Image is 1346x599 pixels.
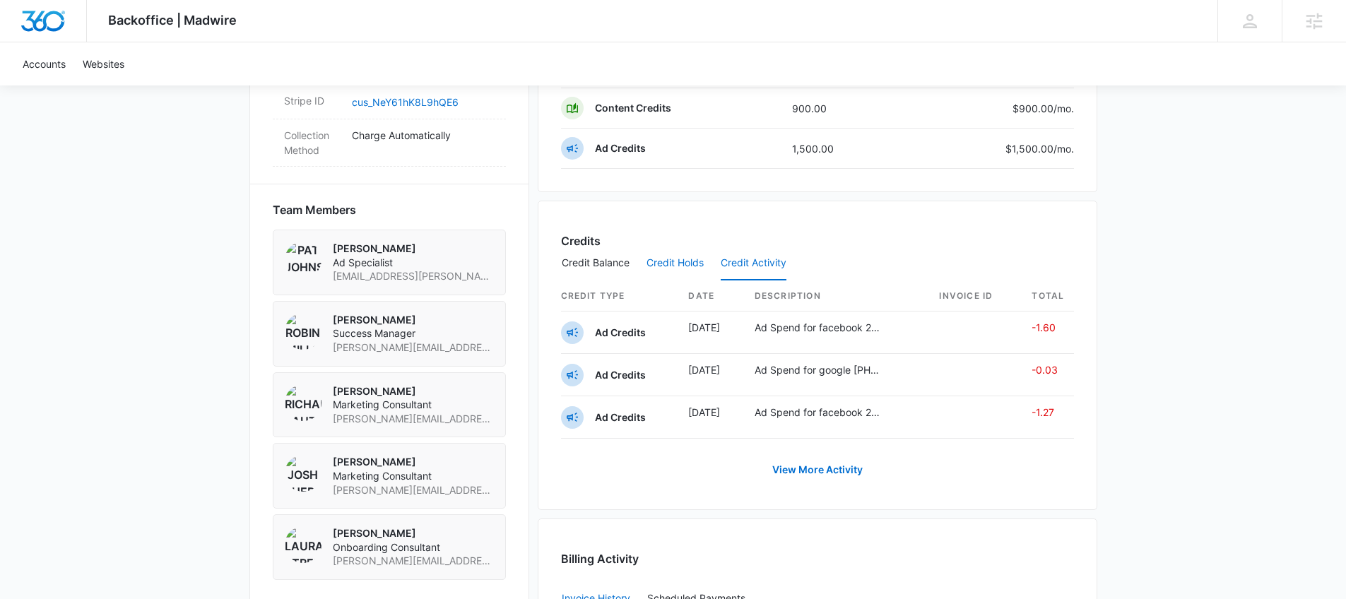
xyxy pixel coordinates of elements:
span: Marketing Consultant [333,469,494,483]
p: $900.00 [1008,101,1074,116]
p: Ad Spend for facebook 269032774188104 [755,320,885,335]
span: Success Manager [333,326,494,340]
p: [DATE] [688,320,731,335]
span: Onboarding Consultant [333,540,494,554]
img: Richard Sauter [285,384,321,421]
p: Ad Credits [595,410,646,425]
span: Backoffice | Madwire [108,13,237,28]
p: Content Credits [595,101,671,115]
button: Credit Balance [562,247,630,280]
div: Collection MethodCharge Automatically [273,119,506,167]
p: [PERSON_NAME] [333,455,494,469]
p: -0.03 [1032,362,1073,377]
span: Ad Specialist [333,256,494,270]
p: [PERSON_NAME] [333,242,494,256]
span: [PERSON_NAME][EMAIL_ADDRESS][PERSON_NAME][DOMAIN_NAME] [333,483,494,497]
p: -1.60 [1032,320,1073,335]
th: Credit Type [561,281,678,312]
button: Credit Holds [647,247,704,280]
p: [PERSON_NAME] [333,313,494,327]
p: [DATE] [688,405,731,420]
td: 1,500.00 [781,129,902,169]
span: Team Members [273,201,356,218]
span: Marketing Consultant [333,398,494,412]
dt: Stripe ID [284,93,341,108]
p: -1.27 [1032,405,1073,420]
p: Ad Spend for facebook 269032774188104 [755,405,885,420]
p: $1,500.00 [1005,141,1074,156]
img: Josh Sherman [285,455,321,492]
img: Robin Mills [285,313,321,350]
p: [PERSON_NAME] [333,384,494,398]
th: Invoice ID [928,281,1020,312]
th: Description [743,281,928,312]
td: 900.00 [781,88,902,129]
span: [PERSON_NAME][EMAIL_ADDRESS][PERSON_NAME][DOMAIN_NAME] [333,412,494,426]
p: [DATE] [688,362,731,377]
p: Charge Automatically [352,128,495,143]
p: Ad Credits [595,326,646,340]
th: Date [677,281,743,312]
h3: Billing Activity [561,550,1074,567]
a: Websites [74,42,133,85]
a: View More Activity [758,453,877,487]
span: /mo. [1053,102,1074,114]
span: [PERSON_NAME][EMAIL_ADDRESS][PERSON_NAME][DOMAIN_NAME] [333,340,494,355]
p: Ad Credits [595,141,646,155]
h3: Credits [561,232,601,249]
img: Laura Streeter [285,526,321,563]
a: cus_NeY61hK8L9hQE6 [352,96,459,108]
button: Credit Activity [721,247,786,280]
img: Pat Johnson [285,242,321,278]
dt: Collection Method [284,128,341,158]
span: /mo. [1053,143,1074,155]
th: Total [1020,281,1073,312]
span: [PERSON_NAME][EMAIL_ADDRESS][PERSON_NAME][DOMAIN_NAME] [333,554,494,568]
div: Stripe IDcus_NeY61hK8L9hQE6 [273,85,506,119]
p: Ad Credits [595,368,646,382]
p: Ad Spend for google [PHONE_NUMBER] [755,362,885,377]
p: [PERSON_NAME] [333,526,494,540]
a: Accounts [14,42,74,85]
span: [EMAIL_ADDRESS][PERSON_NAME][DOMAIN_NAME] [333,269,494,283]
